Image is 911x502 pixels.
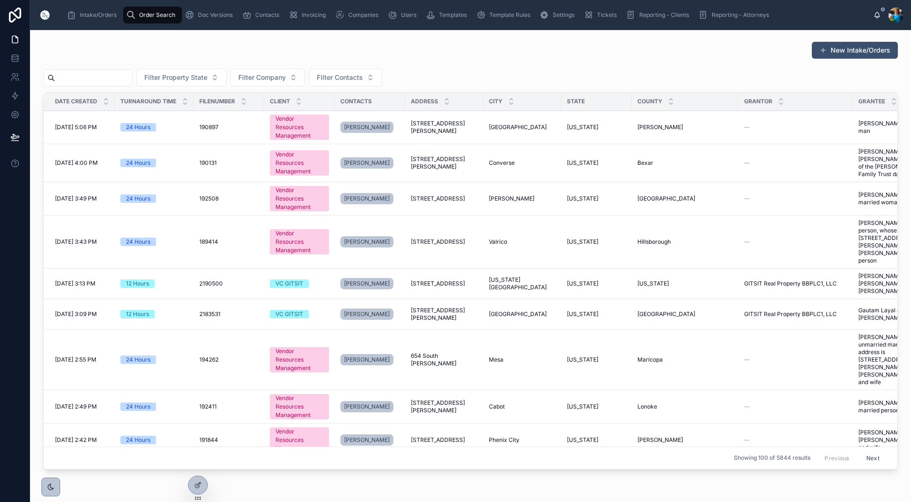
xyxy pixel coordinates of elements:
a: 24 Hours [120,159,188,167]
span: [STREET_ADDRESS] [411,238,465,246]
span: Cabot [489,403,505,410]
div: 24 Hours [126,402,150,411]
span: Date Created [55,98,97,105]
div: Vendor Resources Management [275,347,323,372]
div: scrollable content [60,5,873,25]
a: [DATE] 3:49 PM [55,195,109,202]
a: 24 Hours [120,238,188,246]
span: [US_STATE] [637,280,669,287]
a: Bexar [637,159,733,167]
span: [PERSON_NAME] [489,195,534,202]
span: 191844 [199,436,218,444]
div: 12 Hours [126,279,149,288]
a: Valrico [489,238,556,246]
span: [PERSON_NAME] [344,238,390,246]
a: Converse [489,159,556,167]
span: GITSIT Real Property BBPLC1, LLC [744,280,837,287]
span: [PERSON_NAME] [344,159,390,167]
a: [PERSON_NAME] [340,193,393,204]
span: [STREET_ADDRESS][PERSON_NAME] [411,399,478,414]
span: [PERSON_NAME] [344,195,390,202]
div: 24 Hours [126,355,150,364]
a: 24 Hours [120,436,188,444]
span: Showing 100 of 5844 results [734,454,810,462]
span: Templates [439,11,467,19]
a: GITSIT Real Property BBPLC1, LLC [744,310,847,318]
span: Filter Contacts [317,73,363,82]
span: [DATE] 2:42 PM [55,436,97,444]
a: 24 Hours [120,402,188,411]
span: -- [744,195,750,202]
a: Vendor Resources Management [270,150,329,176]
a: 12 Hours [120,310,188,318]
span: Mesa [489,356,503,363]
span: [US_STATE] [567,124,598,131]
span: 2190500 [199,280,223,287]
span: [PERSON_NAME] [637,124,683,131]
a: [PERSON_NAME] [340,236,393,247]
a: [PERSON_NAME] [340,276,400,291]
a: [PERSON_NAME] [340,122,393,133]
span: -- [744,159,750,167]
span: County [637,98,662,105]
a: [US_STATE][GEOGRAPHIC_DATA] [489,276,556,291]
a: [US_STATE] [567,238,626,246]
span: [PERSON_NAME] [344,356,390,363]
a: [STREET_ADDRESS] [411,436,478,444]
a: [PERSON_NAME] [340,434,393,446]
span: Contacts [255,11,279,19]
span: [PERSON_NAME] [344,403,390,410]
a: Invoicing [286,7,332,23]
a: [GEOGRAPHIC_DATA] [489,310,556,318]
a: 190897 [199,124,259,131]
a: [US_STATE] [567,436,626,444]
span: [US_STATE] [567,238,598,246]
a: [PERSON_NAME] [340,155,400,170]
span: [US_STATE] [567,195,598,202]
a: [PERSON_NAME] [340,307,400,322]
a: [DATE] 5:06 PM [55,124,109,131]
a: [PERSON_NAME] [489,195,556,202]
a: Settings [537,7,581,23]
img: App logo [38,8,53,23]
a: [US_STATE] [567,195,626,202]
a: [STREET_ADDRESS][PERSON_NAME] [411,307,478,322]
div: 24 Hours [126,123,150,131]
a: [PERSON_NAME] [340,352,400,367]
span: Settings [553,11,574,19]
a: -- [744,159,847,167]
span: [US_STATE] [567,436,598,444]
a: -- [744,436,847,444]
span: [DATE] 2:55 PM [55,356,96,363]
button: New Intake/Orders [812,42,898,59]
div: 24 Hours [126,194,150,203]
a: Order Search [123,7,182,23]
a: Tickets [581,7,623,23]
a: 192508 [199,195,259,202]
span: 190897 [199,124,219,131]
span: [STREET_ADDRESS][PERSON_NAME] [411,120,478,135]
a: [PERSON_NAME] [340,191,400,206]
button: Select Button [309,69,382,86]
span: 2183531 [199,310,220,318]
span: Lonoke [637,403,657,410]
a: Vendor Resources Management [270,115,329,140]
span: Client [270,98,290,105]
span: Turnaround Time [120,98,176,105]
a: 190131 [199,159,259,167]
a: [PERSON_NAME] [340,234,400,249]
a: [DATE] 2:49 PM [55,403,109,410]
span: Reporting - Attorneys [712,11,769,19]
a: [US_STATE] [567,403,626,410]
a: [STREET_ADDRESS] [411,280,478,287]
a: 12 Hours [120,279,188,288]
span: Phenix City [489,436,519,444]
span: Grantor [744,98,772,105]
span: [US_STATE] [567,356,598,363]
a: [PERSON_NAME] [340,354,393,365]
span: GITSIT Real Property BBPLC1, LLC [744,310,837,318]
a: [PERSON_NAME] [637,124,733,131]
span: [US_STATE] [567,159,598,167]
